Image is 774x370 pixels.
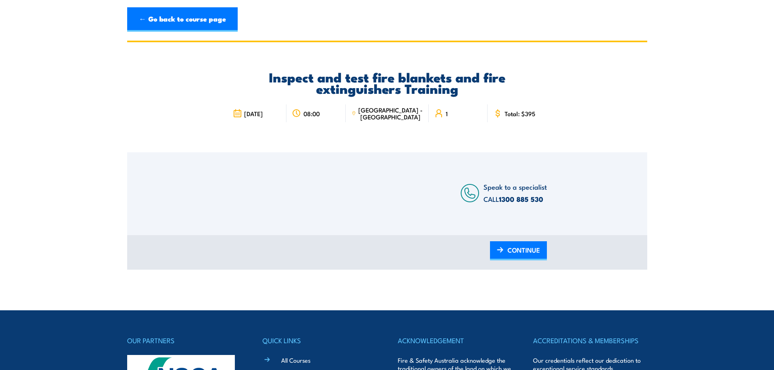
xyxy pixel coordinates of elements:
[507,239,540,261] span: CONTINUE
[227,71,547,94] h2: Inspect and test fire blankets and fire extinguishers Training
[127,7,238,32] a: ← Go back to course page
[262,335,376,346] h4: QUICK LINKS
[127,335,241,346] h4: OUR PARTNERS
[483,182,547,204] span: Speak to a specialist CALL
[244,110,263,117] span: [DATE]
[505,110,536,117] span: Total: $395
[533,335,647,346] h4: ACCREDITATIONS & MEMBERSHIPS
[358,106,423,120] span: [GEOGRAPHIC_DATA] - [GEOGRAPHIC_DATA]
[499,194,543,204] a: 1300 885 530
[398,335,512,346] h4: ACKNOWLEDGEMENT
[490,241,547,260] a: CONTINUE
[304,110,320,117] span: 08:00
[281,356,310,364] a: All Courses
[446,110,448,117] span: 1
